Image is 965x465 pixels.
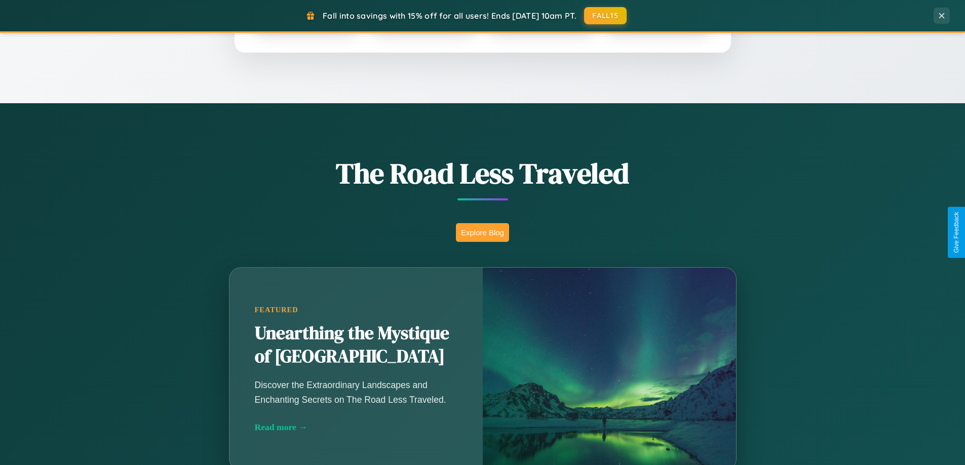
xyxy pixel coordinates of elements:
p: Discover the Extraordinary Landscapes and Enchanting Secrets on The Road Less Traveled. [255,378,457,406]
h1: The Road Less Traveled [179,154,787,193]
div: Featured [255,306,457,314]
button: Explore Blog [456,223,509,242]
div: Read more → [255,422,457,433]
h2: Unearthing the Mystique of [GEOGRAPHIC_DATA] [255,322,457,368]
div: Give Feedback [953,212,960,253]
span: Fall into savings with 15% off for all users! Ends [DATE] 10am PT. [323,11,576,21]
button: FALL15 [584,7,627,24]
